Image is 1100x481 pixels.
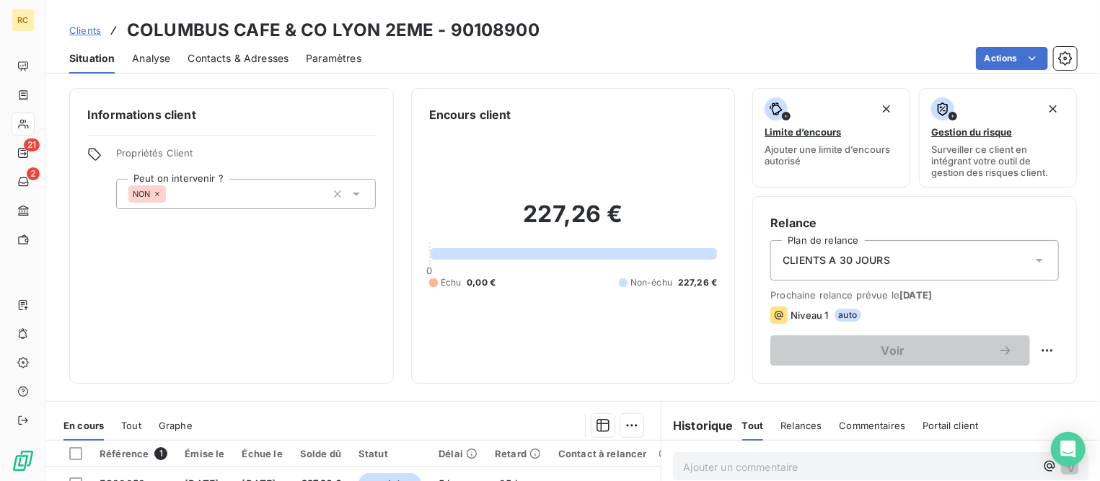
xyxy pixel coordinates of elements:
[931,126,1012,138] span: Gestion du risque
[976,47,1048,70] button: Actions
[63,420,104,431] span: En cours
[770,335,1030,366] button: Voir
[923,420,978,431] span: Portail client
[69,23,101,37] a: Clients
[306,51,361,66] span: Paramètres
[132,51,170,66] span: Analyse
[27,167,40,180] span: 2
[358,448,421,459] div: Statut
[121,420,141,431] span: Tout
[788,345,998,356] span: Voir
[159,420,193,431] span: Graphe
[429,106,511,123] h6: Encours client
[919,88,1077,187] button: Gestion du risqueSurveiller ce client en intégrant votre outil de gestion des risques client.
[300,448,341,459] div: Solde dû
[166,187,177,200] input: Ajouter une valeur
[69,51,115,66] span: Situation
[780,420,822,431] span: Relances
[69,25,101,36] span: Clients
[1051,432,1086,467] div: Open Intercom Messenger
[840,420,906,431] span: Commentaires
[242,448,283,459] div: Échue le
[154,447,167,460] span: 1
[899,289,932,301] span: [DATE]
[127,17,540,43] h3: COLUMBUS CAFE & CO LYON 2EME - 90108900
[427,265,433,276] span: 0
[765,144,898,167] span: Ajouter une limite d’encours autorisé
[100,447,167,460] div: Référence
[770,214,1059,231] h6: Relance
[752,88,910,187] button: Limite d’encoursAjouter une limite d’encours autorisé
[439,448,478,459] div: Délai
[133,190,150,198] span: NON
[742,420,764,431] span: Tout
[765,126,841,138] span: Limite d’encours
[783,253,890,268] span: CLIENTS A 30 JOURS
[12,449,35,472] img: Logo LeanPay
[661,417,734,434] h6: Historique
[467,276,496,289] span: 0,00 €
[429,200,718,243] h2: 227,26 €
[441,276,462,289] span: Échu
[188,51,289,66] span: Contacts & Adresses
[12,9,35,32] div: RC
[116,147,376,167] span: Propriétés Client
[495,448,541,459] div: Retard
[770,289,1059,301] span: Prochaine relance prévue le
[931,144,1065,178] span: Surveiller ce client en intégrant votre outil de gestion des risques client.
[630,276,672,289] span: Non-échu
[678,276,717,289] span: 227,26 €
[558,448,664,459] div: Contact à relancer
[835,309,862,322] span: auto
[791,309,828,321] span: Niveau 1
[87,106,376,123] h6: Informations client
[185,448,224,459] div: Émise le
[24,138,40,151] span: 21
